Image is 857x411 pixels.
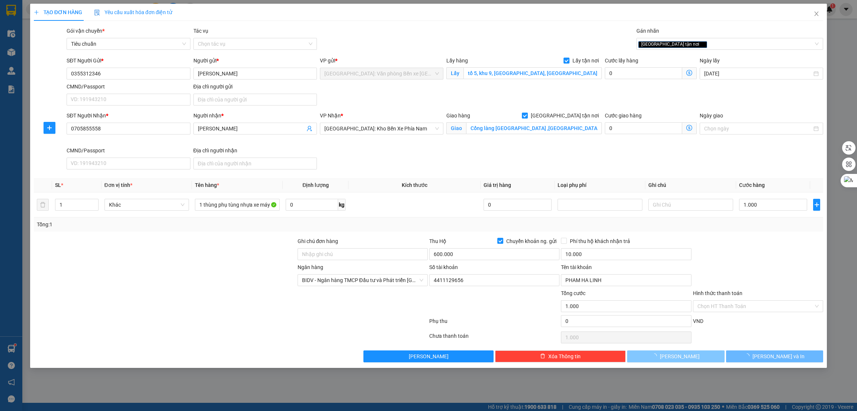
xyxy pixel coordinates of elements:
span: Tổng cước [561,290,585,296]
span: Tên hàng [195,182,219,188]
input: Địa chỉ của người nhận [193,158,317,169]
span: loading [744,353,752,359]
label: Số tài khoản [429,264,458,270]
span: Thu Hộ [429,238,446,244]
span: Lấy hàng [446,58,468,64]
input: Ngày giao [704,124,812,133]
input: Giao tận nơi [466,122,601,134]
label: Ngày lấy [700,58,720,64]
span: Xóa Thông tin [548,352,581,360]
span: Cước hàng [739,182,765,188]
span: Phí thu hộ khách nhận trả [567,237,633,245]
span: Kích thước [402,182,427,188]
button: plus [44,122,55,134]
button: plus [813,199,820,211]
span: Giao hàng [446,113,470,119]
span: Giao [446,122,466,134]
button: [PERSON_NAME] [627,350,725,362]
span: [PERSON_NAME] và In [752,352,805,360]
span: Lấy tận nơi [569,56,602,65]
input: Số tài khoản [429,274,559,286]
div: SĐT Người Gửi [67,56,190,65]
span: close [700,42,704,46]
div: Phụ thu [428,317,560,330]
input: Cước lấy hàng [605,67,682,79]
span: Định lượng [302,182,329,188]
input: Ngày lấy [704,69,812,78]
button: deleteXóa Thông tin [495,350,625,362]
label: Ngân hàng [298,264,323,270]
label: Gán nhãn [636,28,659,34]
span: Hải Phòng: Văn phòng Bến xe Thượng Lý [324,68,439,79]
span: delete [540,353,545,359]
span: Đơn vị tính [105,182,132,188]
span: plus [34,10,39,15]
span: Chuyển khoản ng. gửi [503,237,559,245]
span: plus [813,202,820,208]
div: Địa chỉ người nhận [193,146,317,155]
div: Chưa thanh toán [428,332,560,345]
span: [GEOGRAPHIC_DATA] tận nơi [638,41,707,48]
div: Tổng: 1 [37,220,331,229]
input: Địa chỉ của người gửi [193,94,317,106]
span: plus [44,125,55,131]
label: Cước lấy hàng [605,58,638,64]
label: Tên tài khoản [561,264,592,270]
div: Địa chỉ người gửi [193,82,317,91]
span: dollar-circle [686,125,692,131]
span: Gói vận chuyển [67,28,105,34]
button: [PERSON_NAME] và In [726,350,824,362]
label: Hình thức thanh toán [693,290,742,296]
img: icon [94,10,100,16]
label: Ngày giao [700,113,723,119]
button: Close [806,4,827,25]
span: [PERSON_NAME] [660,352,700,360]
input: VD: Bàn, Ghế [195,199,280,211]
input: 0 [484,199,552,211]
span: Giá trị hàng [484,182,511,188]
span: loading [652,353,660,359]
th: Loại phụ phí [555,178,645,192]
label: Ghi chú đơn hàng [298,238,338,244]
div: SĐT Người Nhận [67,111,190,120]
span: [PERSON_NAME] [409,352,449,360]
input: Ghi Chú [648,199,733,211]
span: Nha Trang: Kho Bến Xe Phía Nam [324,123,439,134]
span: BIDV - Ngân hàng TMCP Đầu tư và Phát triển Việt Nam [302,275,423,286]
div: Người nhận [193,111,317,120]
input: Cước giao hàng [605,122,682,134]
span: TẠO ĐƠN HÀNG [34,9,82,15]
label: Tác vụ [193,28,208,34]
input: Ghi chú đơn hàng [298,248,428,260]
span: user-add [306,126,312,132]
span: Tiêu chuẩn [71,38,186,49]
span: SL [55,182,61,188]
div: Người gửi [193,56,317,65]
div: CMND/Passport [67,82,190,91]
span: [GEOGRAPHIC_DATA] tận nơi [528,111,602,120]
input: Lấy tận nơi [463,67,601,79]
button: delete [37,199,49,211]
button: [PERSON_NAME] [363,350,494,362]
span: VP Nhận [320,113,341,119]
input: Tên tài khoản [561,274,691,286]
span: kg [338,199,346,211]
span: close [813,11,819,17]
th: Ghi chú [645,178,736,192]
span: Khác [109,199,185,210]
label: Cước giao hàng [605,113,642,119]
span: Lấy [446,67,463,79]
div: VP gửi [320,56,443,65]
span: dollar-circle [686,70,692,76]
span: VND [693,318,703,324]
div: CMND/Passport [67,146,190,155]
span: Yêu cầu xuất hóa đơn điện tử [94,9,173,15]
